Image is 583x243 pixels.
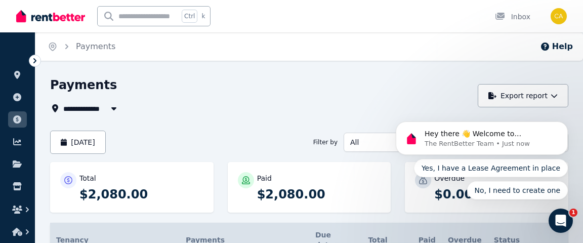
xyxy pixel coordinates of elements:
p: $2,080.00 [257,186,381,202]
p: Total [79,173,96,183]
button: Help [540,40,573,53]
div: Inbox [495,12,530,22]
span: Ctrl [182,10,197,23]
button: All [344,133,473,152]
a: Payments [76,42,115,51]
h1: Payments [50,77,117,93]
span: 1 [569,209,577,217]
p: $2,080.00 [79,186,203,202]
button: Export report [478,84,568,107]
span: All [350,137,452,147]
span: k [201,12,205,20]
img: Charuka Abhayawickrama [551,8,567,24]
nav: Breadcrumb [35,32,128,61]
iframe: Intercom live chat [549,209,573,233]
span: Filter by [313,138,338,146]
p: Paid [257,173,272,183]
button: [DATE] [50,131,106,154]
img: RentBetter [16,9,85,24]
iframe: Intercom notifications message [381,107,583,216]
